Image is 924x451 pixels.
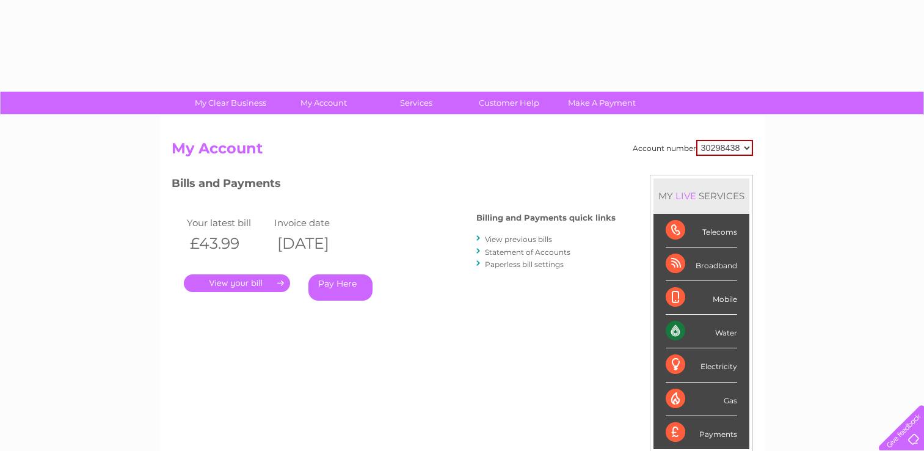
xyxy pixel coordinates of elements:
[172,140,753,163] h2: My Account
[485,260,564,269] a: Paperless bill settings
[459,92,559,114] a: Customer Help
[666,248,737,281] div: Broadband
[653,178,749,213] div: MY SERVICES
[308,274,373,301] a: Pay Here
[184,231,272,256] th: £43.99
[673,190,699,202] div: LIVE
[485,235,552,244] a: View previous bills
[551,92,652,114] a: Make A Payment
[271,215,359,231] td: Invoice date
[666,348,737,382] div: Electricity
[366,92,467,114] a: Services
[180,92,281,114] a: My Clear Business
[666,416,737,449] div: Payments
[633,140,753,156] div: Account number
[666,214,737,248] div: Telecoms
[271,231,359,256] th: [DATE]
[666,281,737,315] div: Mobile
[273,92,374,114] a: My Account
[666,383,737,416] div: Gas
[184,274,290,292] a: .
[666,315,737,348] div: Water
[184,215,272,231] td: Your latest bill
[485,248,570,257] a: Statement of Accounts
[476,213,616,222] h4: Billing and Payments quick links
[172,175,616,196] h3: Bills and Payments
